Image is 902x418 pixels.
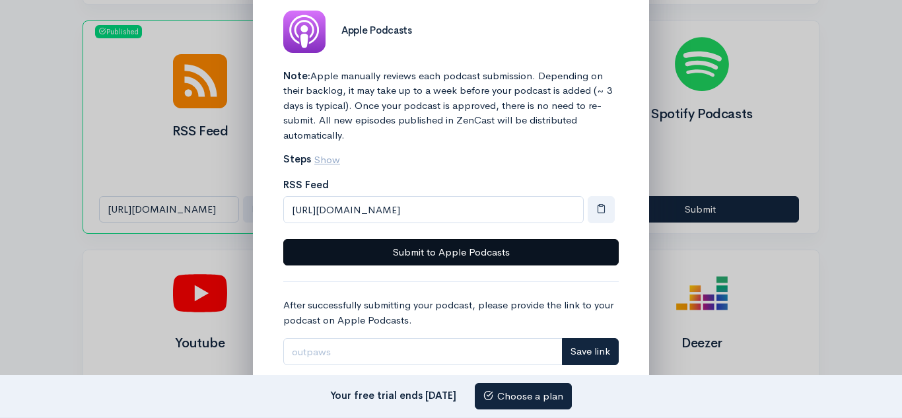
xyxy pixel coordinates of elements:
[588,196,615,223] button: Copy RSS Feed
[283,69,619,143] p: Apple manually reviews each podcast submission. Depending on their backlog, it may take up to a w...
[314,153,340,166] u: Show
[475,383,572,410] a: Choose a plan
[283,298,619,328] p: After successfully submitting your podcast, please provide the link to your podcast on Apple Podc...
[562,338,619,365] button: Save link
[283,11,326,53] img: Apple Podcasts logo
[341,25,619,36] h4: Apple Podcasts
[314,147,349,174] button: Show
[283,153,311,165] strong: Steps
[571,345,610,357] span: Save link
[330,388,456,401] strong: Your free trial ends [DATE]
[283,69,310,82] strong: Note:
[283,178,329,191] strong: RSS Feed
[283,338,563,365] input: Link
[283,239,619,266] button: Submit to Apple Podcasts
[283,196,584,223] input: RSS Feed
